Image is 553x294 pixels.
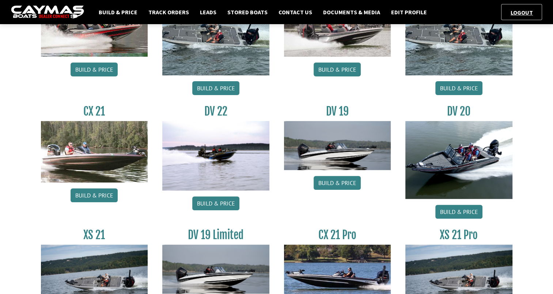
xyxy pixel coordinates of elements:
[192,196,239,210] a: Build & Price
[41,121,148,182] img: CX21_thumb.jpg
[162,121,269,191] img: DV22_original_motor_cropped_for_caymas_connect.jpg
[145,7,193,17] a: Track Orders
[224,7,271,17] a: Stored Boats
[507,9,537,16] a: Logout
[435,81,482,95] a: Build & Price
[314,176,361,190] a: Build & Price
[284,121,391,170] img: dv-19-ban_from_website_for_caymas_connect.png
[196,7,220,17] a: Leads
[41,228,148,242] h3: XS 21
[319,7,384,17] a: Documents & Media
[405,105,512,118] h3: DV 20
[11,5,84,19] img: caymas-dealer-connect-2ed40d3bc7270c1d8d7ffb4b79bf05adc795679939227970def78ec6f6c03838.gif
[314,63,361,76] a: Build & Price
[405,228,512,242] h3: XS 21 Pro
[435,205,482,219] a: Build & Price
[162,228,269,242] h3: DV 19 Limited
[71,63,118,76] a: Build & Price
[284,105,391,118] h3: DV 19
[162,245,269,294] img: dv-19-ban_from_website_for_caymas_connect.png
[95,7,141,17] a: Build & Price
[405,121,512,199] img: DV_20_from_website_for_caymas_connect.png
[387,7,431,17] a: Edit Profile
[162,105,269,118] h3: DV 22
[41,105,148,118] h3: CX 21
[284,228,391,242] h3: CX 21 Pro
[71,188,118,202] a: Build & Price
[192,81,239,95] a: Build & Price
[275,7,316,17] a: Contact Us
